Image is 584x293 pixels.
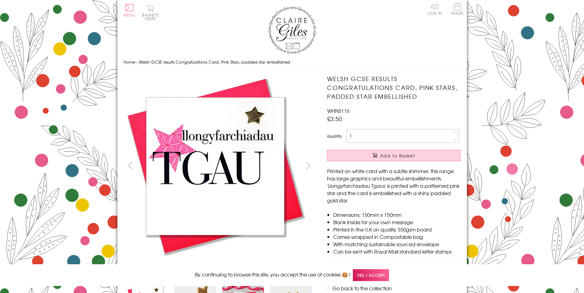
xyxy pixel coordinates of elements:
img: Claire Giles Greetings Cards [268,6,317,54]
button: Basket0 items [142,5,159,20]
button: Add to Basket [327,150,460,161]
img: Welsh GCSE results Congratulations Card, Pink Stars, padded star embellished [124,74,307,258]
button: prev [124,159,137,172]
a: Trade [451,3,464,16]
span: › [136,59,138,65]
h1: Welsh GCSE results Congratulations Card, Pink Stars, padded star embellished [327,74,460,101]
li: Can be sent with Royal Mail standard letter stamps [333,248,460,255]
span: WHNS116 [327,107,349,114]
a: Go back to the collection [332,284,392,292]
span: Welsh GCSE results Congratulations Card, Pink Stars, padded star embellished [139,59,290,65]
li: Dimensions: 150mm x 150mm [333,211,460,218]
a: Log In [427,3,442,15]
li: With matching sustainable sourced envelope [333,240,460,248]
li: Printed in the U.K on quality 350gsm board [333,226,460,233]
span: 0 items [145,12,159,21]
span: Trade [451,3,464,15]
nav: breadcrumbs [124,56,461,69]
span: Menu [124,12,136,18]
button: next [301,159,315,172]
button: Menu [124,4,136,17]
span: £3.50 [327,114,342,123]
label: Quantity [327,133,342,139]
span: Add to Basket [380,153,415,159]
a: Home [124,59,135,65]
li: Blank inside for your own message [333,218,460,226]
p: Printed on white card with a subtle shimmer, this range has large graphics and beautiful embellis... [327,167,460,204]
span: Yes, I accept [353,269,389,281]
li: Comes wrapped in Compostable bag [333,233,460,240]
